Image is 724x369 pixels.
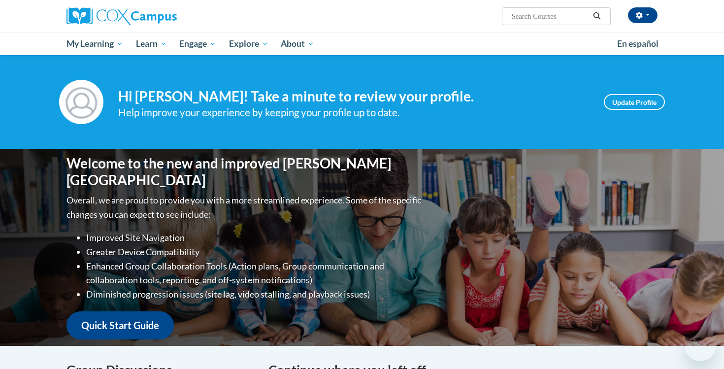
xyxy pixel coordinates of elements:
[66,155,424,188] h1: Welcome to the new and improved [PERSON_NAME][GEOGRAPHIC_DATA]
[511,10,590,22] input: Search Courses
[118,88,589,105] h4: Hi [PERSON_NAME]! Take a minute to review your profile.
[617,38,658,49] span: En español
[604,94,665,110] a: Update Profile
[229,38,268,50] span: Explore
[611,34,665,54] a: En español
[281,38,314,50] span: About
[86,245,424,259] li: Greater Device Compatibility
[590,10,604,22] button: Search
[118,104,589,121] div: Help improve your experience by keeping your profile up to date.
[59,80,103,124] img: Profile Image
[52,33,672,55] div: Main menu
[130,33,173,55] a: Learn
[60,33,130,55] a: My Learning
[223,33,275,55] a: Explore
[86,287,424,302] li: Diminished progression issues (site lag, video stalling, and playback issues)
[66,38,123,50] span: My Learning
[66,311,174,339] a: Quick Start Guide
[179,38,216,50] span: Engage
[66,193,424,222] p: Overall, we are proud to provide you with a more streamlined experience. Some of the specific cha...
[66,7,254,25] a: Cox Campus
[136,38,167,50] span: Learn
[685,330,716,361] iframe: Button to launch messaging window
[173,33,223,55] a: Engage
[86,231,424,245] li: Improved Site Navigation
[66,7,177,25] img: Cox Campus
[275,33,321,55] a: About
[86,259,424,288] li: Enhanced Group Collaboration Tools (Action plans, Group communication and collaboration tools, re...
[628,7,658,23] button: Account Settings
